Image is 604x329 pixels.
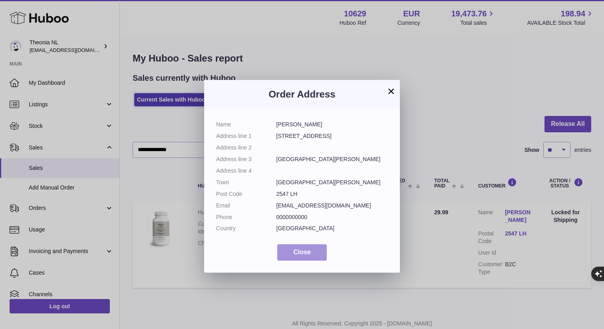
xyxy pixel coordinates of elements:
[216,132,276,140] dt: Address line 1
[276,132,388,140] dd: [STREET_ADDRESS]
[276,213,388,221] dd: 0000000000
[216,156,276,163] dt: Address line 3
[293,249,311,255] span: Close
[216,88,388,101] h3: Order Address
[276,121,388,128] dd: [PERSON_NAME]
[216,225,276,232] dt: Country
[216,167,276,175] dt: Address line 4
[386,86,396,96] button: ×
[276,202,388,209] dd: [EMAIL_ADDRESS][DOMAIN_NAME]
[216,190,276,198] dt: Post Code
[276,179,388,186] dd: [GEOGRAPHIC_DATA][PERSON_NAME]
[277,244,327,261] button: Close
[276,156,388,163] dd: [GEOGRAPHIC_DATA][PERSON_NAME]
[216,202,276,209] dt: Email
[276,190,388,198] dd: 2547 LH
[216,213,276,221] dt: Phone
[216,121,276,128] dt: Name
[276,225,388,232] dd: [GEOGRAPHIC_DATA]
[216,144,276,152] dt: Address line 2
[216,179,276,186] dt: Town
